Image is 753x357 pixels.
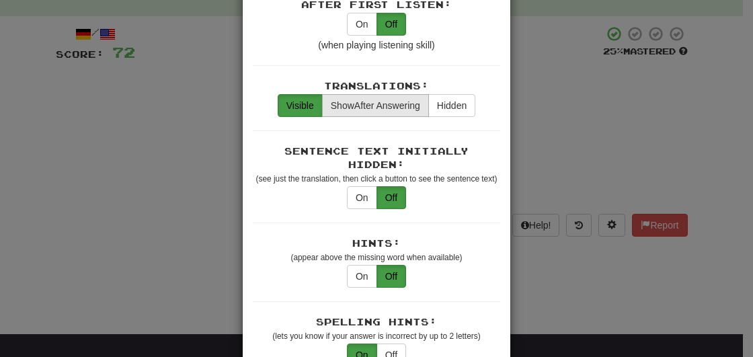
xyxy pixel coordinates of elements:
small: (lets you know if your answer is incorrect by up to 2 letters) [272,331,480,341]
button: Off [377,186,406,209]
button: Visible [278,94,323,117]
div: Hints: [253,237,500,250]
div: Sentence Text Initially Hidden: [253,145,500,171]
button: Off [377,13,406,36]
div: Spelling Hints: [253,315,500,329]
button: Off [377,265,406,288]
small: (appear above the missing word when available) [290,253,462,262]
span: Show [331,100,354,111]
div: translations [278,94,475,117]
button: ShowAfter Answering [322,94,429,117]
button: Hidden [428,94,475,117]
div: (when playing listening skill) [253,38,500,52]
button: On [347,265,377,288]
div: Translations: [253,79,500,93]
button: On [347,186,377,209]
small: (see just the translation, then click a button to see the sentence text) [256,174,498,184]
button: On [347,13,377,36]
span: After Answering [331,100,420,111]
